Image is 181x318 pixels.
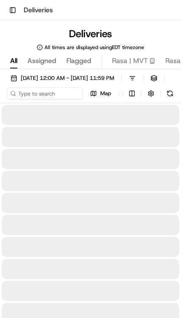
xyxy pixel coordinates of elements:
span: All times are displayed using EDT timezone [44,44,144,51]
span: Assigned [27,56,56,66]
span: Rasa | MVT [112,56,148,66]
h1: Deliveries [69,27,112,41]
button: [DATE] 12:00 AM - [DATE] 11:59 PM [7,72,118,84]
span: All [10,56,17,66]
h1: Deliveries [24,5,53,15]
span: [DATE] 12:00 AM - [DATE] 11:59 PM [21,74,114,82]
button: Refresh [164,88,176,99]
button: Map [86,88,115,99]
input: Type to search [7,88,83,99]
span: Map [100,90,111,97]
span: Flagged [66,56,91,66]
